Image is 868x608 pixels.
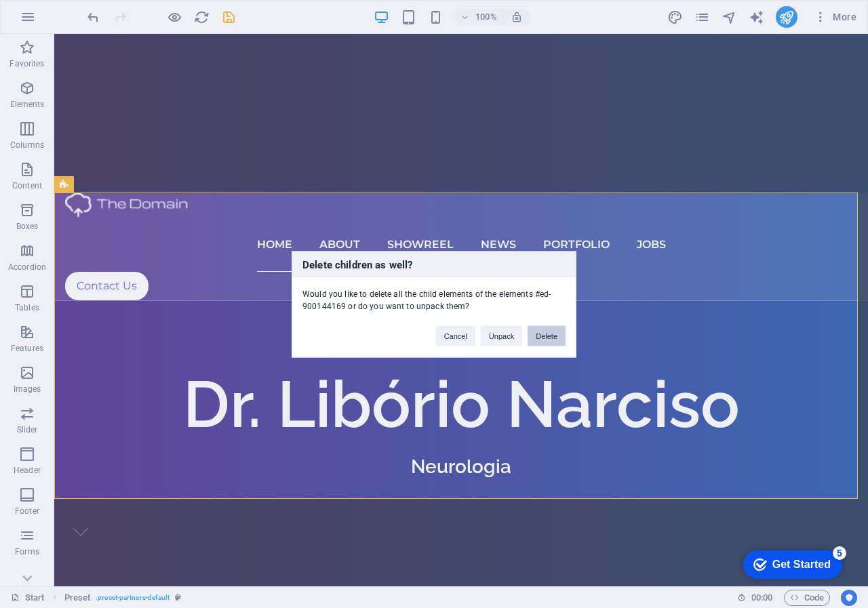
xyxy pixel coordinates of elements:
[528,325,566,346] button: Delete
[292,251,576,277] h3: Delete children as well?
[100,3,114,16] div: 5
[481,325,522,346] button: Unpack
[40,15,98,27] div: Get Started
[11,7,110,35] div: Get Started 5 items remaining, 0% complete
[292,277,576,312] div: Would you like to delete all the child elements of the elements #ed-900144169 or do you want to u...
[436,325,475,346] button: Cancel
